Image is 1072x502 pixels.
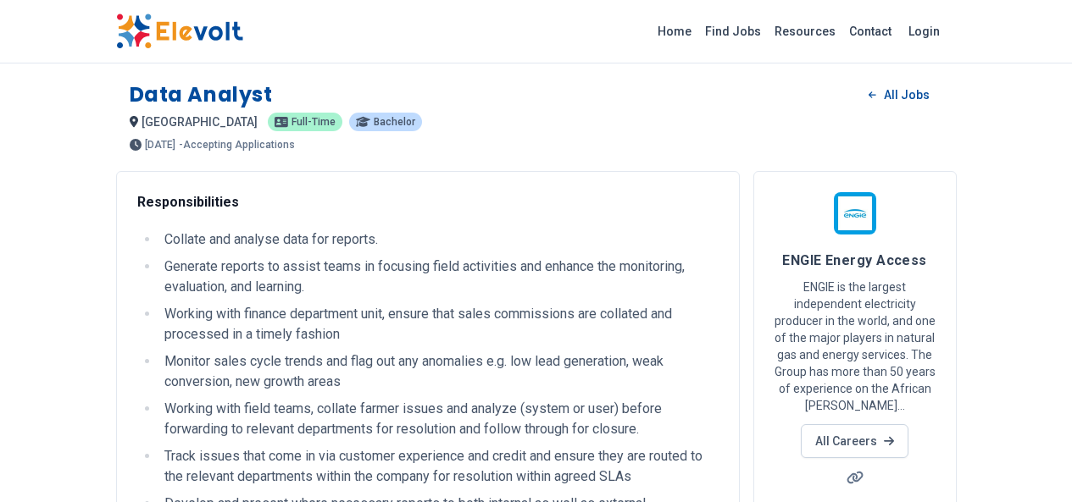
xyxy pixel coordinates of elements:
[651,18,698,45] a: Home
[159,399,719,439] li: Working with field teams, collate farmer issues and analyze (system or user) before forwarding to...
[159,446,719,487] li: Track issues that come in via customer experience and credit and ensure they are routed to the re...
[159,304,719,345] li: Working with finance department unit, ensure that sales commissions are collated and processed in...
[842,18,898,45] a: Contact
[292,117,336,127] span: Full-time
[698,18,768,45] a: Find Jobs
[137,194,239,210] strong: Responsibilities
[130,81,273,108] h1: Data Analyst
[116,14,243,49] img: Elevolt
[898,14,950,48] a: Login
[159,351,719,392] li: Monitor sales cycle trends and flag out any anomalies e.g. low lead generation, weak conversion, ...
[775,279,936,414] p: ENGIE is the largest independent electricity producer in the world, and one of the major players ...
[145,140,175,150] span: [DATE]
[834,192,876,234] img: ENGIE Energy Access
[768,18,842,45] a: Resources
[782,252,927,268] span: ENGIE Energy Access
[855,82,942,108] a: All Jobs
[159,257,719,297] li: Generate reports to assist teams in focusing field activities and enhance the monitoring, evaluat...
[179,140,295,150] p: - Accepting Applications
[159,229,719,250] li: Collate and analyse data for reports.
[142,115,258,129] span: [GEOGRAPHIC_DATA]
[801,424,908,458] a: All Careers
[374,117,415,127] span: Bachelor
